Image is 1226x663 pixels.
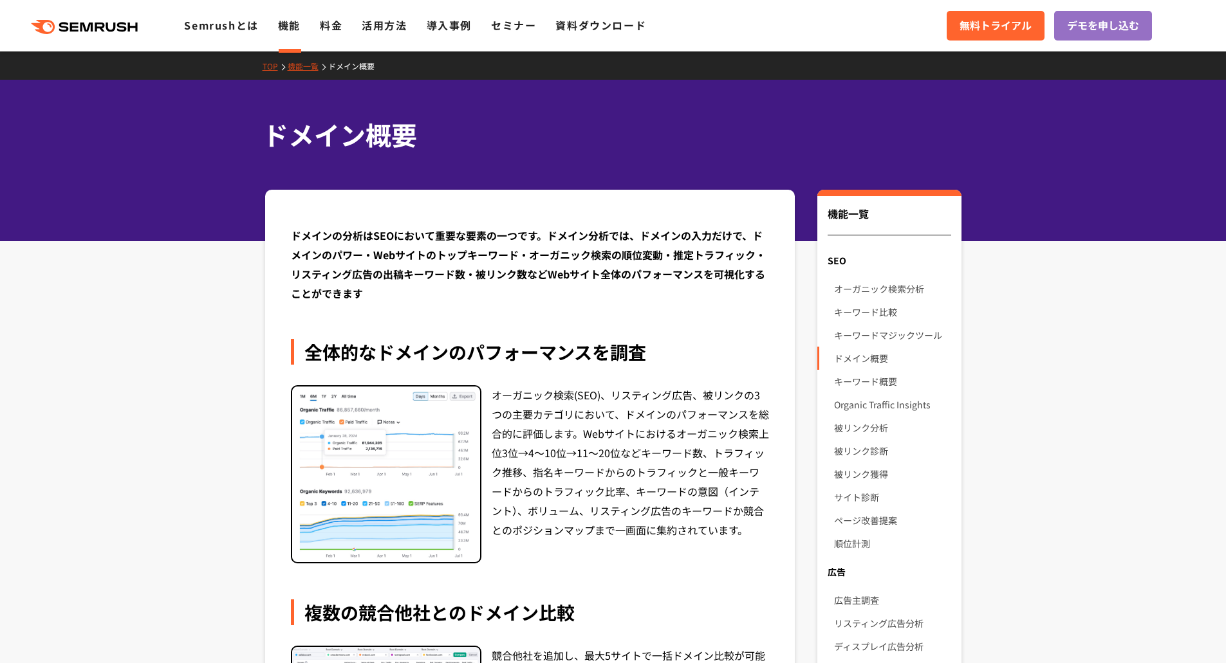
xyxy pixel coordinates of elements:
[834,588,951,612] a: 広告主調査
[834,347,951,370] a: ドメイン概要
[834,462,951,486] a: 被リンク獲得
[263,116,951,154] h1: ドメイン概要
[427,17,472,33] a: 導入事例
[288,60,328,71] a: 機能一覧
[278,17,301,33] a: 機能
[834,612,951,635] a: リスティング広告分析
[834,323,951,347] a: キーワードマジックツール
[328,60,384,71] a: ドメイン概要
[555,17,646,33] a: 資料ダウンロード
[1054,11,1152,41] a: デモを申し込む
[291,599,770,625] div: 複数の競合他社とのドメイン比較
[817,249,961,272] div: SEO
[492,385,770,564] div: オーガニック検索(SEO)、リスティング広告、被リンクの3つの主要カテゴリにおいて、ドメインのパフォーマンスを総合的に評価します。Webサイトにおけるオーガニック検索上位3位→4～10位→11～...
[834,277,951,300] a: オーガニック検索分析
[834,300,951,323] a: キーワード比較
[292,386,480,563] img: 全体的なドメインのパフォーマンスを調査
[362,17,407,33] a: 活用方法
[947,11,1045,41] a: 無料トライアル
[834,439,951,462] a: 被リンク診断
[263,60,288,71] a: TOP
[834,509,951,532] a: ページ改善提案
[291,339,770,365] div: 全体的なドメインのパフォーマンスを調査
[817,560,961,583] div: 広告
[291,226,770,303] div: ドメインの分析はSEOにおいて重要な要素の一つです。ドメイン分析では、ドメインの入力だけで、ドメインのパワー・Webサイトのトップキーワード・オーガニック検索の順位変動・推定トラフィック・リステ...
[834,532,951,555] a: 順位計測
[828,206,951,235] div: 機能一覧
[1067,17,1139,34] span: デモを申し込む
[834,635,951,658] a: ディスプレイ広告分析
[184,17,258,33] a: Semrushとは
[834,486,951,509] a: サイト診断
[960,17,1032,34] span: 無料トライアル
[834,370,951,393] a: キーワード概要
[834,416,951,439] a: 被リンク分析
[834,393,951,416] a: Organic Traffic Insights
[491,17,536,33] a: セミナー
[320,17,342,33] a: 料金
